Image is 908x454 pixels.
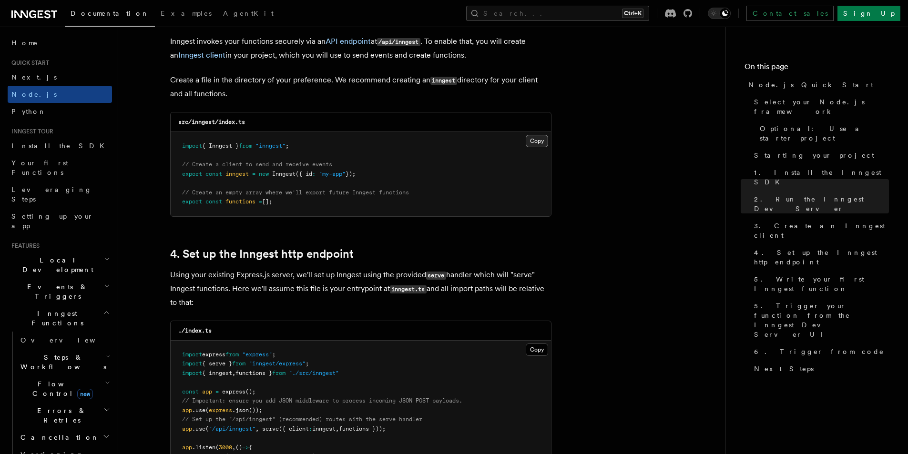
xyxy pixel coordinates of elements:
a: Sign Up [837,6,900,21]
span: = [215,388,219,395]
a: Next Steps [750,360,889,377]
span: Features [8,242,40,250]
code: src/inngest/index.ts [178,119,245,125]
span: Documentation [71,10,149,17]
span: from [239,142,252,149]
span: ( [215,444,219,451]
span: { Inngest } [202,142,239,149]
span: { [249,444,252,451]
a: 4. Set up the Inngest http endpoint [750,244,889,271]
span: ; [272,351,275,358]
span: Setting up your app [11,212,93,230]
code: ./index.ts [178,327,212,334]
span: "./src/inngest" [289,370,339,376]
span: ({ id [296,171,312,177]
a: Node.js Quick Start [745,76,889,93]
code: inngest.ts [390,285,427,293]
a: Optional: Use a starter project [756,120,889,147]
span: 3. Create an Inngest client [754,221,889,240]
span: = [259,198,262,205]
a: Your first Functions [8,154,112,181]
span: import [182,370,202,376]
a: Examples [155,3,217,26]
span: express [222,388,245,395]
span: Your first Functions [11,159,68,176]
span: .use [192,425,205,432]
button: Search...Ctrl+K [466,6,649,21]
button: Inngest Functions [8,305,112,332]
span: : [309,425,312,432]
span: "inngest/express" [249,360,306,367]
a: Home [8,34,112,51]
span: export [182,198,202,205]
span: Cancellation [17,433,99,442]
span: import [182,351,202,358]
span: Node.js Quick Start [748,80,873,90]
a: API endpoint [326,37,371,46]
span: Inngest Functions [8,309,103,328]
a: 6. Trigger from code [750,343,889,360]
code: inngest [430,77,457,85]
span: 6. Trigger from code [754,347,884,356]
span: ( [205,425,209,432]
button: Copy [526,343,548,356]
a: Next.js [8,69,112,86]
span: Inngest [272,171,296,177]
span: Steps & Workflows [17,353,106,372]
span: express [202,351,225,358]
span: from [225,351,239,358]
span: const [182,388,199,395]
span: 3000 [219,444,232,451]
span: Home [11,38,38,48]
span: // Set up the "/api/inngest" (recommended) routes with the serve handler [182,416,422,423]
a: Inngest client [178,50,225,60]
a: Node.js [8,86,112,103]
button: Toggle dark mode [708,8,731,19]
span: Leveraging Steps [11,186,92,203]
span: ({ client [279,425,309,432]
button: Events & Triggers [8,278,112,305]
span: Flow Control [17,379,105,398]
a: Documentation [65,3,155,27]
p: Inngest invokes your functions securely via an at . To enable that, you will create an in your pr... [170,35,551,62]
button: Local Development [8,252,112,278]
button: Errors & Retries [17,402,112,429]
span: import [182,142,202,149]
span: app [182,407,192,414]
span: 5. Write your first Inngest function [754,274,889,293]
code: /api/inngest [377,38,420,46]
span: , [232,444,235,451]
span: 1. Install the Inngest SDK [754,168,889,187]
a: 1. Install the Inngest SDK [750,164,889,191]
span: Next Steps [754,364,814,373]
span: }); [346,171,356,177]
span: 2. Run the Inngest Dev Server [754,194,889,213]
span: Local Development [8,255,104,274]
a: 5. Trigger your function from the Inngest Dev Server UI [750,297,889,343]
span: Select your Node.js framework [754,97,889,116]
span: Errors & Retries [17,406,103,425]
span: , [232,370,235,376]
span: new [259,171,269,177]
p: Using your existing Express.js server, we'll set up Inngest using the provided handler which will... [170,268,551,309]
span: // Create a client to send and receive events [182,161,332,168]
span: Node.js [11,91,57,98]
span: const [205,171,222,177]
span: Overview [20,336,119,344]
kbd: Ctrl+K [622,9,643,18]
span: .json [232,407,249,414]
span: from [272,370,286,376]
span: express [209,407,232,414]
a: Starting your project [750,147,889,164]
span: () [235,444,242,451]
span: : [312,171,316,177]
span: from [232,360,245,367]
a: Contact sales [746,6,834,21]
span: ()); [249,407,262,414]
span: Python [11,108,46,115]
span: AgentKit [223,10,274,17]
span: { inngest [202,370,232,376]
span: inngest [225,171,249,177]
span: functions } [235,370,272,376]
span: app [202,388,212,395]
